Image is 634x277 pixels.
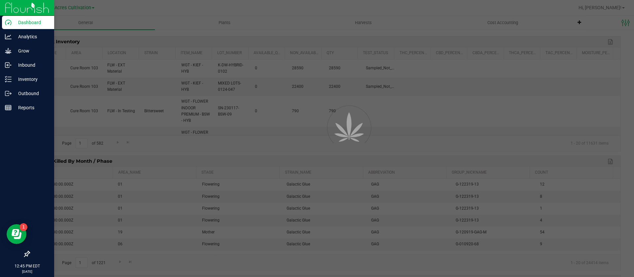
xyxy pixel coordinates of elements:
p: Reports [12,104,51,112]
p: 12:45 PM EDT [3,263,51,269]
p: Inventory [12,75,51,83]
inline-svg: Reports [5,104,12,111]
p: Inbound [12,61,51,69]
inline-svg: Inbound [5,62,12,68]
iframe: Resource center [7,224,26,244]
inline-svg: Inventory [5,76,12,83]
p: Outbound [12,89,51,97]
inline-svg: Dashboard [5,19,12,26]
p: Dashboard [12,18,51,26]
p: Analytics [12,33,51,41]
inline-svg: Analytics [5,33,12,40]
iframe: Resource center unread badge [19,223,27,231]
p: Grow [12,47,51,55]
inline-svg: Outbound [5,90,12,97]
inline-svg: Grow [5,48,12,54]
p: [DATE] [3,269,51,274]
